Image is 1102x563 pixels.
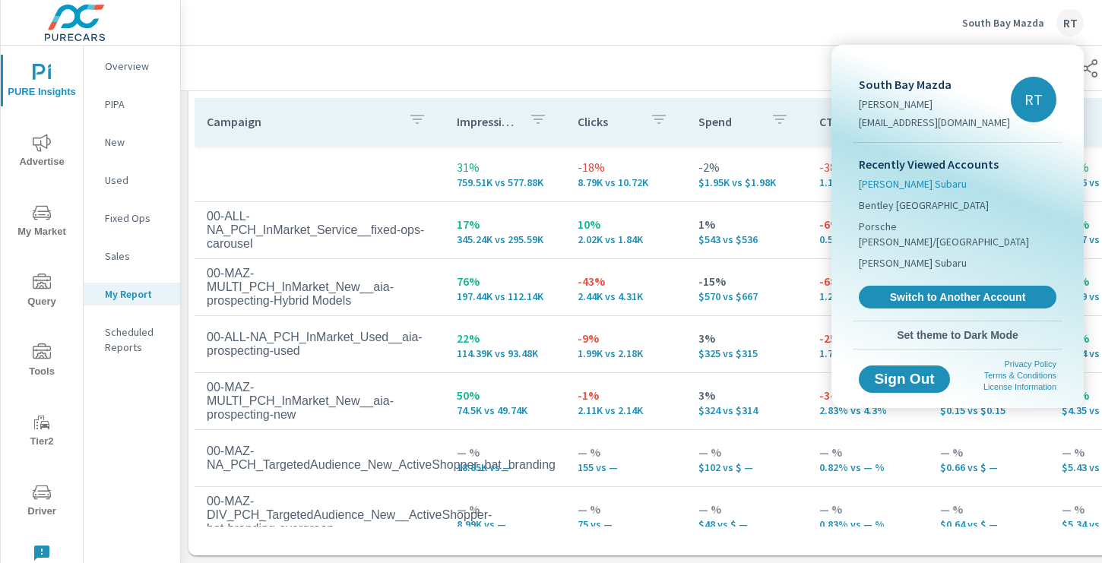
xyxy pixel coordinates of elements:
a: Terms & Conditions [984,371,1056,380]
button: Set theme to Dark Mode [853,321,1062,349]
p: Recently Viewed Accounts [859,155,1056,173]
button: Sign Out [859,365,950,393]
p: [PERSON_NAME] [859,96,1010,112]
span: [PERSON_NAME] Subaru [859,176,967,191]
a: License Information [983,382,1056,391]
span: Porsche [PERSON_NAME]/[GEOGRAPHIC_DATA] [859,219,1056,249]
p: South Bay Mazda [859,75,1010,93]
span: Switch to Another Account [867,290,1048,304]
span: Set theme to Dark Mode [859,328,1056,342]
span: Bentley [GEOGRAPHIC_DATA] [859,198,989,213]
div: RT [1011,77,1056,122]
a: Privacy Policy [1005,359,1056,368]
p: [EMAIL_ADDRESS][DOMAIN_NAME] [859,115,1010,130]
span: [PERSON_NAME] Subaru [859,255,967,270]
a: Switch to Another Account [859,286,1056,308]
span: Sign Out [871,372,938,386]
